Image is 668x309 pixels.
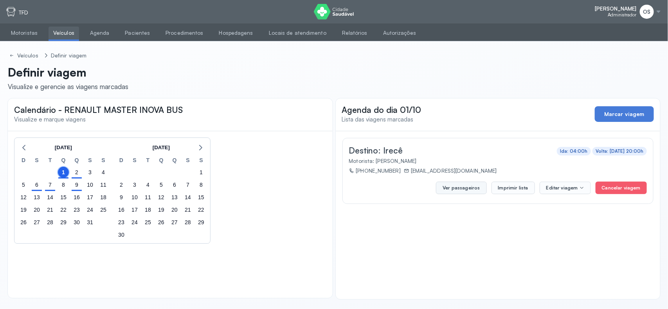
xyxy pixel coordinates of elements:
[97,156,110,166] div: S
[264,27,331,39] a: Locais de atendimento
[378,27,421,39] a: Autorizações
[129,179,140,190] div: segunda-feira, 3 de nov. de 2025
[6,7,16,16] img: tfd.svg
[142,217,153,228] div: terça-feira, 25 de nov. de 2025
[142,179,153,190] div: terça-feira, 4 de nov. de 2025
[71,179,82,190] div: quinta-feira, 9 de out. de 2025
[98,192,109,203] div: sábado, 18 de out. de 2025
[52,142,75,154] button: [DATE]
[196,192,207,203] div: sábado, 15 de nov. de 2025
[58,217,69,228] div: quarta-feira, 29 de out. de 2025
[596,148,644,154] div: Volta: [DATE] 20:00h
[342,116,414,123] span: Lista das viagens marcadas
[58,192,69,203] div: quarta-feira, 15 de out. de 2025
[196,167,207,178] div: sábado, 1 de nov. de 2025
[116,179,127,190] div: domingo, 2 de nov. de 2025
[45,204,56,215] div: terça-feira, 21 de out. de 2025
[85,167,95,178] div: sexta-feira, 3 de out. de 2025
[595,106,654,122] button: Marcar viagem
[349,145,403,155] span: Destino: Irecê
[196,179,207,190] div: sábado, 8 de nov. de 2025
[18,217,29,228] div: domingo, 26 de out. de 2025
[116,217,127,228] div: domingo, 23 de nov. de 2025
[31,192,42,203] div: segunda-feira, 13 de out. de 2025
[129,217,140,228] div: segunda-feira, 24 de nov. de 2025
[19,9,28,16] p: TFD
[546,185,578,191] span: Editar viagem
[169,204,180,215] div: quinta-feira, 20 de nov. de 2025
[98,167,109,178] div: sábado, 4 de out. de 2025
[182,192,193,203] div: sexta-feira, 14 de nov. de 2025
[560,148,588,154] div: Ida: 04:00h
[55,142,72,154] span: [DATE]
[17,156,30,166] div: D
[169,179,180,190] div: quinta-feira, 6 de nov. de 2025
[169,192,180,203] div: quinta-feira, 13 de nov. de 2025
[142,204,153,215] div: terça-feira, 18 de nov. de 2025
[18,192,29,203] div: domingo, 12 de out. de 2025
[14,116,86,123] span: Visualize e marque viagens
[57,156,70,166] div: Q
[492,182,535,194] button: Imprimir lista
[83,156,97,166] div: S
[71,167,82,178] div: quinta-feira, 2 de out. de 2025
[31,217,42,228] div: segunda-feira, 27 de out. de 2025
[156,217,167,228] div: quarta-feira, 26 de nov. de 2025
[349,157,644,164] div: Motorista: [PERSON_NAME]
[98,179,109,190] div: sábado, 11 de out. de 2025
[436,182,486,194] button: Ver passageiros
[70,156,83,166] div: Q
[8,82,128,91] div: Visualize e gerencie as viagens marcadas
[14,105,183,115] span: Calendário - RENAULT MASTER INOVA BUS
[161,27,208,39] a: Procedimentos
[643,9,650,15] span: OS
[141,156,155,166] div: T
[169,217,180,228] div: quinta-feira, 27 de nov. de 2025
[129,192,140,203] div: segunda-feira, 10 de nov. de 2025
[85,179,95,190] div: sexta-feira, 10 de out. de 2025
[214,27,258,39] a: Hospedagens
[116,192,127,203] div: domingo, 9 de nov. de 2025
[85,204,95,215] div: sexta-feira, 24 de out. de 2025
[45,179,56,190] div: terça-feira, 7 de out. de 2025
[142,192,153,203] div: terça-feira, 11 de nov. de 2025
[128,156,141,166] div: S
[337,27,372,39] a: Relatórios
[31,204,42,215] div: segunda-feira, 20 de out. de 2025
[51,52,86,59] div: Definir viagem
[115,156,128,166] div: D
[8,51,41,61] a: Veículos
[71,217,82,228] div: quinta-feira, 30 de out. de 2025
[85,217,95,228] div: sexta-feira, 31 de out. de 2025
[45,217,56,228] div: terça-feira, 28 de out. de 2025
[181,156,194,166] div: S
[129,204,140,215] div: segunda-feira, 17 de nov. de 2025
[182,204,193,215] div: sexta-feira, 21 de nov. de 2025
[18,204,29,215] div: domingo, 19 de out. de 2025
[182,179,193,190] div: sexta-feira, 7 de nov. de 2025
[342,105,421,115] span: Agenda do dia 01/10
[596,182,647,194] button: Cancelar viagem
[43,156,57,166] div: T
[156,179,167,190] div: quarta-feira, 5 de nov. de 2025
[156,192,167,203] div: quarta-feira, 12 de nov. de 2025
[6,27,42,39] a: Motoristas
[349,167,401,174] div: [PHONE_NUMBER]
[58,179,69,190] div: quarta-feira, 8 de out. de 2025
[116,229,127,240] div: domingo, 30 de nov. de 2025
[17,52,40,59] div: Veículos
[182,217,193,228] div: sexta-feira, 28 de nov. de 2025
[49,27,79,39] a: Veículos
[155,156,168,166] div: Q
[595,5,637,12] span: [PERSON_NAME]
[196,204,207,215] div: sábado, 22 de nov. de 2025
[156,204,167,215] div: quarta-feira, 19 de nov. de 2025
[58,167,69,178] div: quarta-feira, 1 de out. de 2025
[30,156,43,166] div: S
[8,65,128,79] p: Definir viagem
[314,4,354,20] img: logo do Cidade Saudável
[116,204,127,215] div: domingo, 16 de nov. de 2025
[608,12,637,18] span: Administrador
[58,204,69,215] div: quarta-feira, 22 de out. de 2025
[49,51,88,61] a: Definir viagem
